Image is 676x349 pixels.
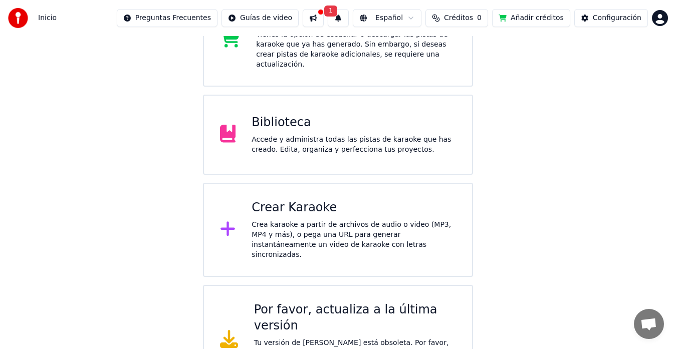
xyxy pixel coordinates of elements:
[252,135,456,155] div: Accede y administra todas las pistas de karaoke que has creado. Edita, organiza y perfecciona tus...
[256,30,456,70] div: Tienes la opción de escuchar o descargar las pistas de karaoke que ya has generado. Sin embargo, ...
[634,309,664,339] div: Chat abierto
[252,220,456,260] div: Crea karaoke a partir de archivos de audio o video (MP3, MP4 y más), o pega una URL para generar ...
[324,6,337,17] span: 1
[38,13,57,23] span: Inicio
[117,9,217,27] button: Preguntas Frecuentes
[477,13,482,23] span: 0
[252,115,456,131] div: Biblioteca
[252,200,456,216] div: Crear Karaoke
[425,9,488,27] button: Créditos0
[254,302,457,334] div: Por favor, actualiza a la última versión
[328,9,349,27] button: 1
[221,9,299,27] button: Guías de video
[593,13,641,23] div: Configuración
[444,13,473,23] span: Créditos
[574,9,648,27] button: Configuración
[8,8,28,28] img: youka
[38,13,57,23] nav: breadcrumb
[492,9,570,27] button: Añadir créditos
